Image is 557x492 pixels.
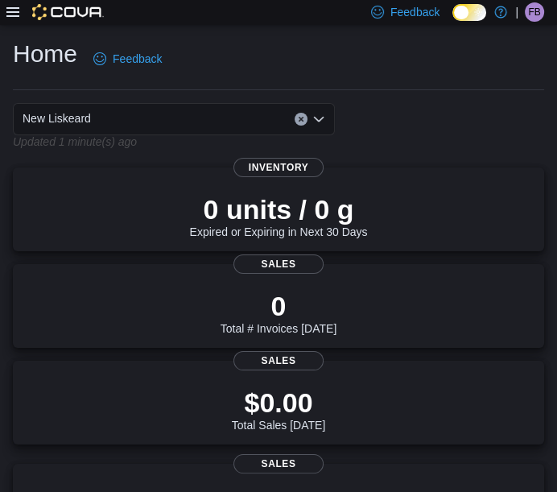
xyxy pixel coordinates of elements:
div: Felix Brining [525,2,544,22]
p: 0 [221,290,336,322]
span: Sales [233,351,324,370]
span: Feedback [113,51,162,67]
button: Clear input [295,113,307,126]
img: Cova [32,4,104,20]
span: Feedback [390,4,439,20]
span: FB [528,2,540,22]
div: Total # Invoices [DATE] [221,290,336,335]
span: Sales [233,454,324,473]
p: $0.00 [232,387,325,419]
p: Updated 1 minute(s) ago [13,135,137,148]
input: Dark Mode [452,4,486,21]
p: 0 units / 0 g [190,193,368,225]
span: Dark Mode [452,21,453,22]
div: Expired or Expiring in Next 30 Days [190,193,368,238]
p: | [515,2,518,22]
span: New Liskeard [23,109,91,128]
span: Inventory [233,158,324,177]
h1: Home [13,38,77,70]
span: Sales [233,254,324,274]
a: Feedback [87,43,168,75]
button: Open list of options [312,113,325,126]
div: Total Sales [DATE] [232,387,325,432]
